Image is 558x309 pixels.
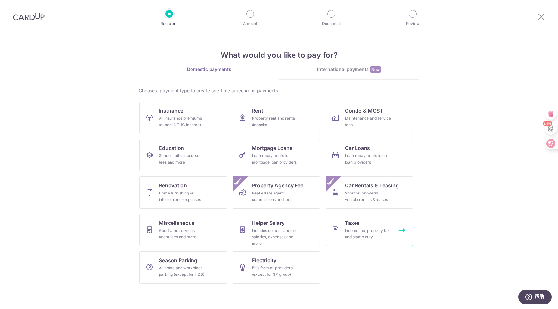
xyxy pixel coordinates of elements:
[232,251,320,284] a: ElectricityBills from all providers (except for SP group)
[139,66,279,73] div: Domestic payments
[145,20,193,27] p: Recipient
[233,176,243,187] span: New
[13,13,45,21] img: CardUp
[159,107,183,115] span: Insurance
[370,66,381,73] span: New
[518,290,552,306] iframe: 打开一个小组件，您可以在其中找到更多信息
[325,102,413,134] a: Condo & MCSTMaintenance and service fees
[345,182,399,189] span: Car Rentals & Leasing
[139,251,227,284] a: Season ParkingAll home and workplace parking (except for HDB)
[139,87,419,94] div: Choose a payment type to create one-time or recurring payments.
[325,176,413,209] a: Car Rentals & LeasingShort or long‑term vehicle rentals & leasesNew
[159,153,205,165] div: School, tuition, course fees and more
[252,219,284,227] span: Helper Salary
[252,107,263,115] span: Rent
[139,214,227,246] a: MiscellaneousGoods and services, agent fees and more
[279,66,419,73] div: International payments
[307,20,355,27] p: Document
[252,256,276,264] span: Electricity
[252,153,298,165] div: Loan repayments to mortgage loan providers
[325,214,413,246] a: TaxesIncome tax, property tax and stamp duty
[345,107,383,115] span: Condo & MCST
[226,20,274,27] p: Amount
[232,214,320,246] a: Helper SalaryIncludes domestic helper salaries, expenses and more
[139,49,419,61] h4: What would you like to pay for?
[389,20,437,27] p: Review
[232,102,320,134] a: RentProperty rent and rental deposits
[159,227,205,240] div: Goods and services, agent fees and more
[159,265,205,278] div: All home and workplace parking (except for HDB)
[345,190,391,203] div: Short or long‑term vehicle rentals & leases
[232,176,320,209] a: Property Agency FeeReal estate agent commissions and feesNew
[345,227,391,240] div: Income tax, property tax and stamp duty
[326,176,336,187] span: New
[252,227,298,247] div: Includes domestic helper salaries, expenses and more
[252,115,298,128] div: Property rent and rental deposits
[139,176,227,209] a: RenovationHome furnishing or interior reno-expenses
[252,182,303,189] span: Property Agency Fee
[159,144,184,152] span: Education
[252,144,293,152] span: Mortgage Loans
[159,256,197,264] span: Season Parking
[139,102,227,134] a: InsuranceAll insurance premiums (except NTUC Income)
[345,144,370,152] span: Car Loans
[345,115,391,128] div: Maintenance and service fees
[345,219,360,227] span: Taxes
[159,190,205,203] div: Home furnishing or interior reno-expenses
[325,139,413,171] a: Car LoansLoan repayments to car loan providers
[139,139,227,171] a: EducationSchool, tuition, course fees and more
[232,139,320,171] a: Mortgage LoansLoan repayments to mortgage loan providers
[252,265,298,278] div: Bills from all providers (except for SP group)
[345,153,391,165] div: Loan repayments to car loan providers
[159,115,205,128] div: All insurance premiums (except NTUC Income)
[159,182,187,189] span: Renovation
[252,190,298,203] div: Real estate agent commissions and fees
[159,219,195,227] span: Miscellaneous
